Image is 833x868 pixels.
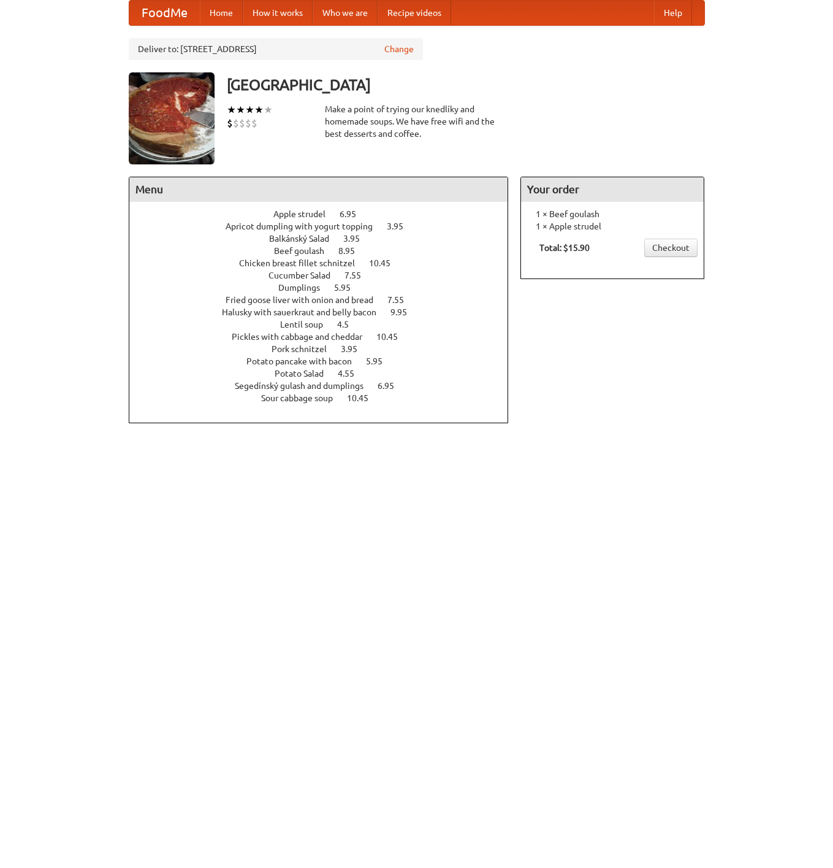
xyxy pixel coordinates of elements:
[337,320,361,329] span: 4.5
[274,246,337,256] span: Beef goulash
[334,283,363,293] span: 5.95
[227,72,705,97] h3: [GEOGRAPHIC_DATA]
[254,103,264,117] li: ★
[376,332,410,342] span: 10.45
[278,283,373,293] a: Dumplings 5.95
[129,72,215,164] img: angular.jpg
[268,271,384,280] a: Cucumber Salad 7.55
[390,307,419,317] span: 9.95
[527,220,698,232] li: 1 × Apple strudel
[235,381,376,391] span: Segedínský gulash and dumplings
[243,1,313,25] a: How it works
[200,1,243,25] a: Home
[275,369,377,378] a: Potato Salad 4.55
[129,177,508,202] h4: Menu
[313,1,378,25] a: Who we are
[274,246,378,256] a: Beef goulash 8.95
[264,103,273,117] li: ★
[272,344,380,354] a: Pork schnitzel 3.95
[232,332,375,342] span: Pickles with cabbage and cheddar
[235,381,417,391] a: Segedínský gulash and dumplings 6.95
[226,221,426,231] a: Apricot dumpling with yogurt topping 3.95
[378,381,406,391] span: 6.95
[232,332,420,342] a: Pickles with cabbage and cheddar 10.45
[246,356,405,366] a: Potato pancake with bacon 5.95
[272,344,339,354] span: Pork schnitzel
[387,295,416,305] span: 7.55
[343,234,372,244] span: 3.95
[222,307,389,317] span: Halusky with sauerkraut and belly bacon
[378,1,451,25] a: Recipe videos
[239,117,245,130] li: $
[369,258,403,268] span: 10.45
[278,283,332,293] span: Dumplings
[226,221,385,231] span: Apricot dumpling with yogurt topping
[269,234,382,244] a: Balkánský Salad 3.95
[325,103,509,140] div: Make a point of trying our knedlíky and homemade soups. We have free wifi and the best desserts a...
[129,1,200,25] a: FoodMe
[654,1,692,25] a: Help
[261,393,345,403] span: Sour cabbage soup
[344,271,373,280] span: 7.55
[527,208,698,220] li: 1 × Beef goulash
[273,209,379,219] a: Apple strudel 6.95
[387,221,416,231] span: 3.95
[280,320,335,329] span: Lentil soup
[251,117,257,130] li: $
[644,239,698,257] a: Checkout
[338,246,367,256] span: 8.95
[341,344,370,354] span: 3.95
[245,117,251,130] li: $
[366,356,395,366] span: 5.95
[275,369,336,378] span: Potato Salad
[261,393,391,403] a: Sour cabbage soup 10.45
[227,117,233,130] li: $
[226,295,427,305] a: Fried goose liver with onion and bread 7.55
[273,209,338,219] span: Apple strudel
[227,103,236,117] li: ★
[239,258,413,268] a: Chicken breast fillet schnitzel 10.45
[245,103,254,117] li: ★
[338,369,367,378] span: 4.55
[268,271,343,280] span: Cucumber Salad
[246,356,364,366] span: Potato pancake with bacon
[340,209,368,219] span: 6.95
[222,307,430,317] a: Halusky with sauerkraut and belly bacon 9.95
[347,393,381,403] span: 10.45
[521,177,704,202] h4: Your order
[280,320,371,329] a: Lentil soup 4.5
[129,38,423,60] div: Deliver to: [STREET_ADDRESS]
[269,234,341,244] span: Balkánský Salad
[384,43,414,55] a: Change
[233,117,239,130] li: $
[236,103,245,117] li: ★
[539,243,590,253] b: Total: $15.90
[239,258,367,268] span: Chicken breast fillet schnitzel
[226,295,386,305] span: Fried goose liver with onion and bread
